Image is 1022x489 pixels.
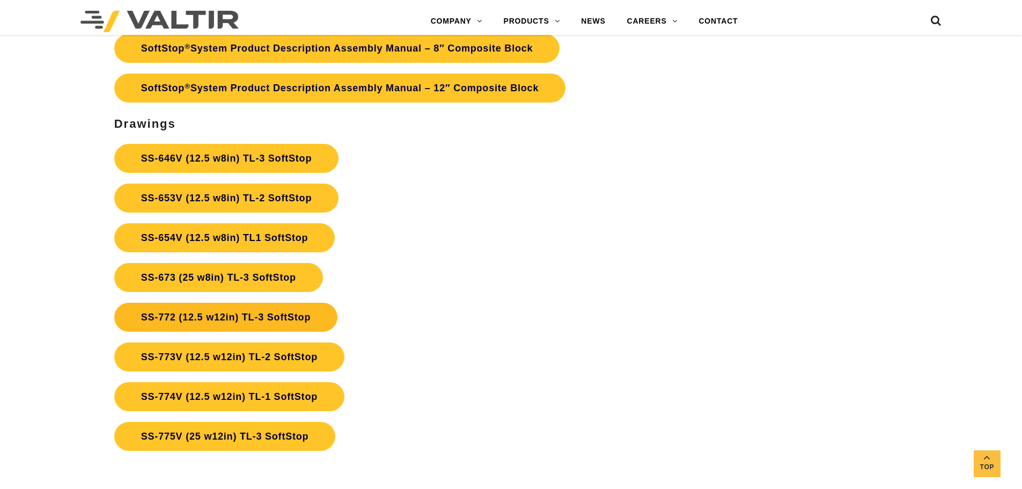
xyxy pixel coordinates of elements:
a: PRODUCTS [493,11,571,32]
a: SS-673 (25 w8in) TL-3 SoftStop [114,263,323,292]
sup: ® [185,42,190,50]
strong: Drawings [114,117,176,130]
img: Valtir [80,11,239,32]
a: SS-775V (25 w12in) TL-3 SoftStop [114,422,336,451]
a: SS-653V (12.5 w8in) TL-2 SoftStop [114,184,339,213]
a: SoftStop®System Product Description Assembly Manual – 8″ Composite Block [114,34,560,63]
a: COMPANY [420,11,493,32]
a: SS-773V (12.5 w12in) TL-2 SoftStop [114,342,344,371]
a: CONTACT [688,11,748,32]
a: SS-654V (12.5 w8in) TL1 SoftStop [114,223,335,252]
sup: ® [185,82,190,90]
a: NEWS [570,11,616,32]
a: SS-646V (12.5 w8in) TL-3 SoftStop [114,144,339,173]
a: SS-772 (12.5 w12in) TL-3 SoftStop [114,303,337,332]
a: SS-774V (12.5 w12in) TL-1 SoftStop [114,382,344,411]
a: SoftStop®System Product Description Assembly Manual – 12″ Composite Block [114,74,565,103]
span: Top [974,461,1001,473]
a: CAREERS [616,11,688,32]
a: Top [974,450,1001,477]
